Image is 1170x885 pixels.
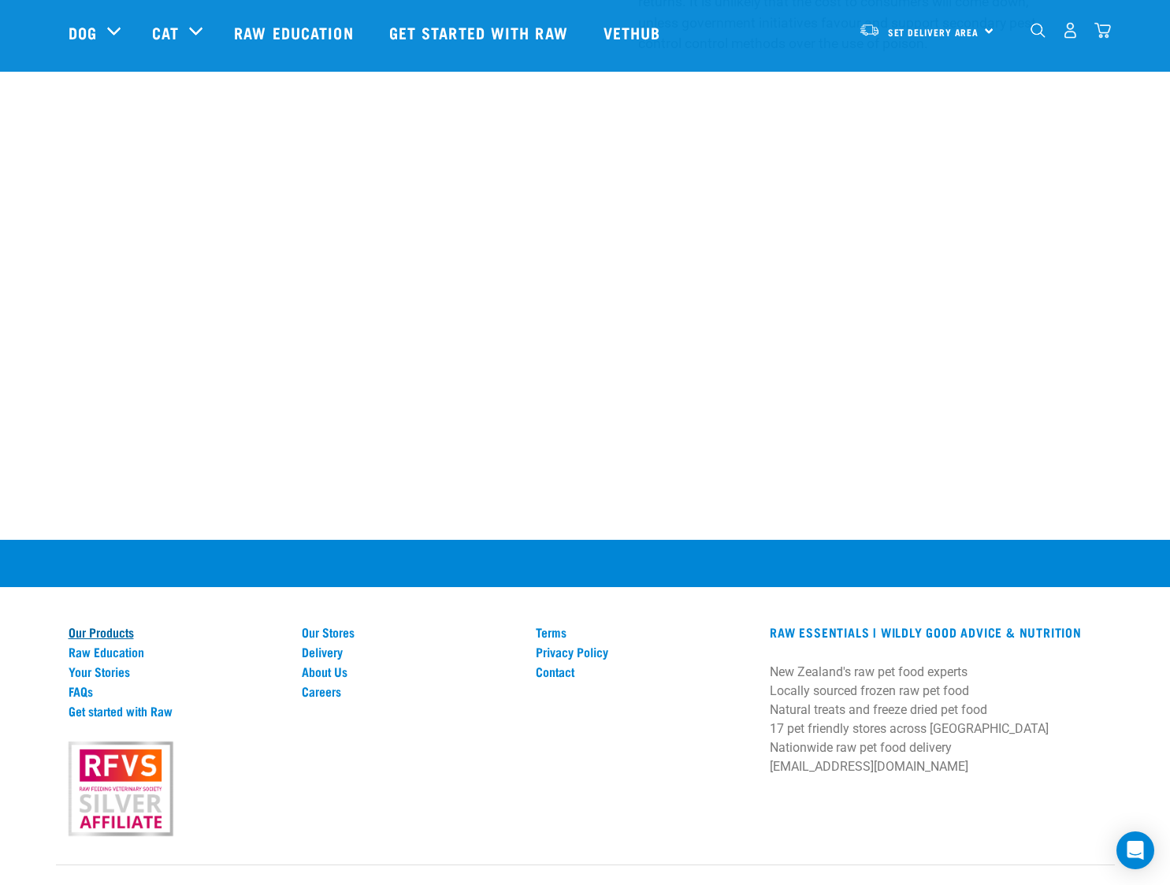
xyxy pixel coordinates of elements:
[1062,22,1079,39] img: user.png
[1116,831,1154,869] div: Open Intercom Messenger
[302,684,517,698] a: Careers
[302,645,517,659] a: Delivery
[536,645,751,659] a: Privacy Policy
[302,625,517,639] a: Our Stores
[302,664,517,679] a: About Us
[1094,22,1111,39] img: home-icon@2x.png
[69,704,284,718] a: Get started with Raw
[218,1,373,64] a: Raw Education
[536,664,751,679] a: Contact
[588,1,681,64] a: Vethub
[69,625,284,639] a: Our Products
[770,663,1101,776] p: New Zealand's raw pet food experts Locally sourced frozen raw pet food Natural treats and freeze ...
[770,625,1101,639] h3: RAW ESSENTIALS | Wildly Good Advice & Nutrition
[61,739,180,839] img: rfvs.png
[69,684,284,698] a: FAQs
[69,20,97,44] a: Dog
[888,29,979,35] span: Set Delivery Area
[373,1,588,64] a: Get started with Raw
[152,20,179,44] a: Cat
[69,664,284,679] a: Your Stories
[536,625,751,639] a: Terms
[69,645,284,659] a: Raw Education
[1031,23,1046,38] img: home-icon-1@2x.png
[859,23,880,37] img: van-moving.png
